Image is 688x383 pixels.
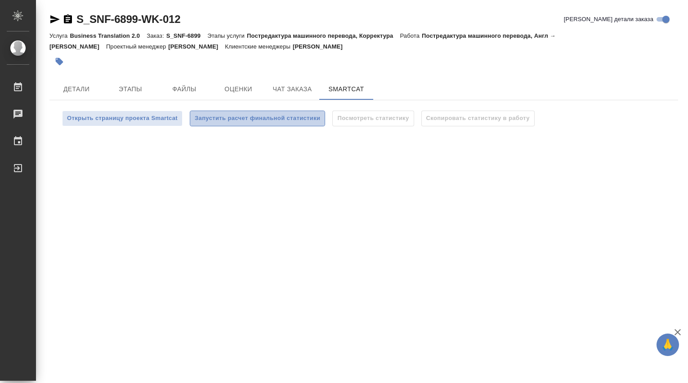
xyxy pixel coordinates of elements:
p: Работа [400,32,422,39]
p: [PERSON_NAME] [168,43,225,50]
button: Открыть страницу проекта Smartcat [62,111,183,126]
p: Business Translation 2.0 [70,32,147,39]
p: S_SNF-6899 [166,32,208,39]
button: 🙏 [657,334,679,356]
button: Скопировать ссылку [63,14,73,25]
p: Проектный менеджер [106,43,168,50]
span: Детали [55,84,98,95]
span: Оценки [217,84,260,95]
p: Клиентские менеджеры [225,43,293,50]
button: Скопировать ссылку для ЯМессенджера [49,14,60,25]
span: [PERSON_NAME] детали заказа [564,15,653,24]
p: [PERSON_NAME] [293,43,349,50]
button: Добавить тэг [49,52,69,71]
a: S_SNF-6899-WK-012 [76,13,180,25]
p: Этапы услуги [207,32,247,39]
span: Для получения статистики необходимо запустить расчет финальной статистики [421,114,535,122]
span: Для получения статистики необходимо запустить расчет финальной статистики [332,114,414,122]
span: Файлы [163,84,206,95]
span: 🙏 [660,335,675,354]
span: Этапы [109,84,152,95]
p: Постредактура машинного перевода, Корректура [247,32,400,39]
span: Чат заказа [271,84,314,95]
span: Запустить расчет финальной статистики [195,113,320,124]
button: Запустить расчет финальной статистики [190,111,325,126]
p: Услуга [49,32,70,39]
span: SmartCat [325,84,368,95]
p: Заказ: [147,32,166,39]
span: Открыть страницу проекта Smartcat [67,113,178,124]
